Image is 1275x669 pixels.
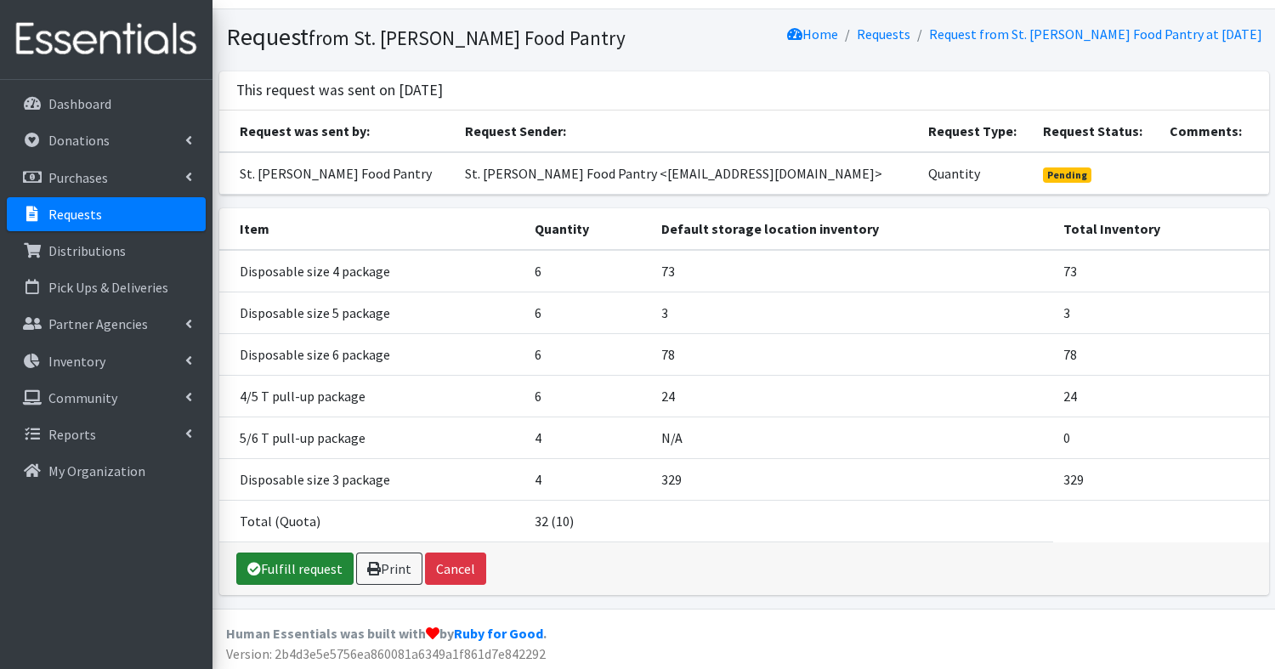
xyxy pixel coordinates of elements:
th: Request was sent by: [219,111,455,152]
a: Requests [7,197,206,231]
th: Request Type: [918,111,1033,152]
td: 78 [651,333,1053,375]
small: from St. [PERSON_NAME] Food Pantry [309,26,626,50]
a: Ruby for Good [454,625,543,642]
td: 329 [651,458,1053,500]
p: Donations [48,132,110,149]
td: 78 [1053,333,1268,375]
td: Quantity [918,152,1033,195]
button: Cancel [425,553,486,585]
p: My Organization [48,462,145,479]
td: 32 (10) [524,500,651,541]
td: 4/5 T pull-up package [219,375,525,417]
td: 3 [651,292,1053,333]
p: Purchases [48,169,108,186]
a: Requests [857,26,910,43]
a: Request from St. [PERSON_NAME] Food Pantry at [DATE] [929,26,1262,43]
td: 5/6 T pull-up package [219,417,525,458]
p: Inventory [48,353,105,370]
a: Purchases [7,161,206,195]
a: Fulfill request [236,553,354,585]
th: Default storage location inventory [651,208,1053,250]
strong: Human Essentials was built with by . [226,625,547,642]
h1: Request [226,22,738,52]
a: Distributions [7,234,206,268]
td: 329 [1053,458,1268,500]
th: Comments: [1159,111,1268,152]
td: 0 [1053,417,1268,458]
a: Pick Ups & Deliveries [7,270,206,304]
td: N/A [651,417,1053,458]
td: 6 [524,250,651,292]
a: Partner Agencies [7,307,206,341]
th: Total Inventory [1053,208,1268,250]
td: Disposable size 5 package [219,292,525,333]
p: Community [48,389,117,406]
td: 6 [524,375,651,417]
td: 4 [524,458,651,500]
td: 4 [524,417,651,458]
td: 24 [651,375,1053,417]
a: Home [787,26,838,43]
a: My Organization [7,454,206,488]
img: HumanEssentials [7,11,206,68]
p: Pick Ups & Deliveries [48,279,168,296]
th: Quantity [524,208,651,250]
p: Partner Agencies [48,315,148,332]
p: Reports [48,426,96,443]
span: Pending [1043,167,1091,183]
h3: This request was sent on [DATE] [236,82,443,99]
a: Donations [7,123,206,157]
a: Community [7,381,206,415]
td: Total (Quota) [219,500,525,541]
th: Request Sender: [455,111,918,152]
a: Print [356,553,422,585]
td: Disposable size 6 package [219,333,525,375]
a: Reports [7,417,206,451]
th: Request Status: [1033,111,1159,152]
a: Dashboard [7,87,206,121]
span: Version: 2b4d3e5e5756ea860081a6349a1f861d7e842292 [226,645,546,662]
td: Disposable size 3 package [219,458,525,500]
td: St. [PERSON_NAME] Food Pantry <[EMAIL_ADDRESS][DOMAIN_NAME]> [455,152,918,195]
p: Dashboard [48,95,111,112]
td: St. [PERSON_NAME] Food Pantry [219,152,455,195]
td: 73 [651,250,1053,292]
td: 3 [1053,292,1268,333]
th: Item [219,208,525,250]
td: 73 [1053,250,1268,292]
td: 6 [524,333,651,375]
a: Inventory [7,344,206,378]
p: Distributions [48,242,126,259]
td: Disposable size 4 package [219,250,525,292]
td: 24 [1053,375,1268,417]
td: 6 [524,292,651,333]
p: Requests [48,206,102,223]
